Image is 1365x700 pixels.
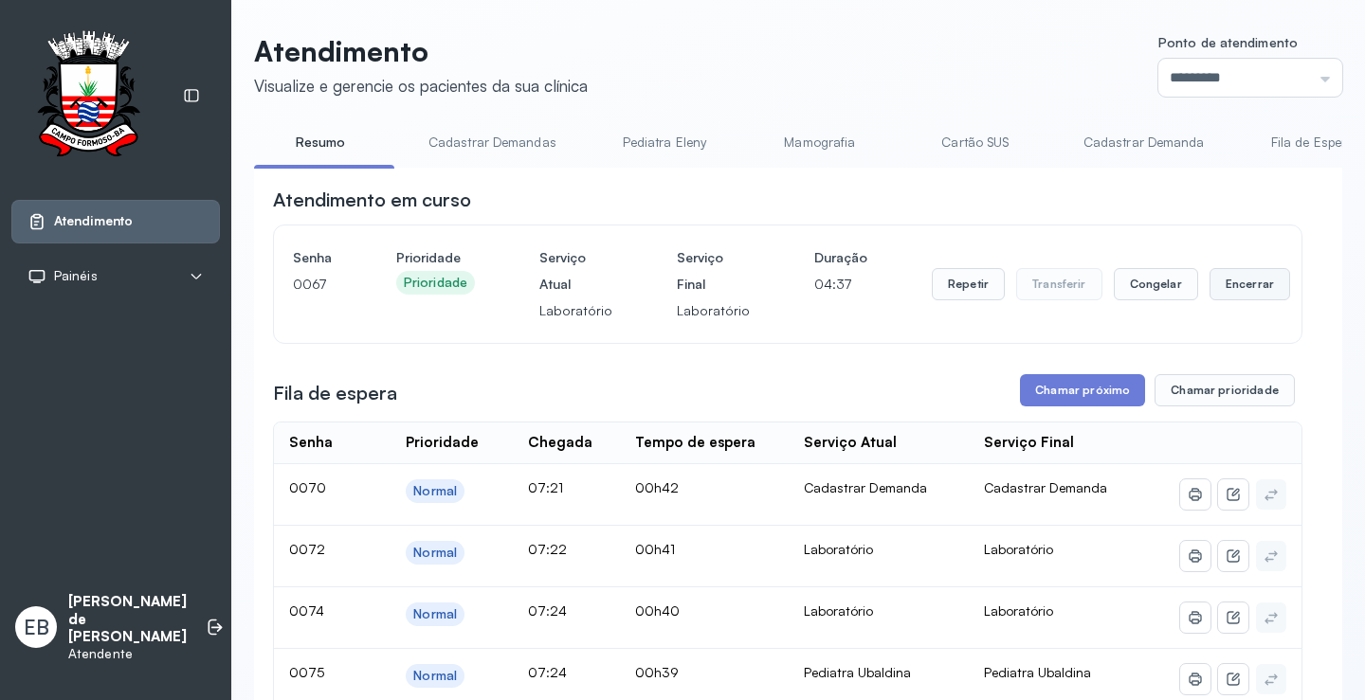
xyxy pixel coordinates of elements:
h3: Atendimento em curso [273,187,471,213]
p: 04:37 [814,271,867,297]
a: Cadastrar Demanda [1065,127,1224,158]
button: Transferir [1016,268,1102,300]
span: 00h41 [635,541,675,557]
span: Atendimento [54,213,133,229]
h4: Prioridade [396,244,475,271]
span: 0075 [289,664,324,680]
span: Laboratório [984,541,1053,557]
div: Laboratório [804,602,954,619]
button: Congelar [1114,268,1198,300]
a: Cartão SUS [909,127,1042,158]
span: Ponto de atendimento [1158,34,1298,50]
div: Laboratório [804,541,954,558]
span: 0070 [289,479,326,495]
span: 07:24 [528,602,567,619]
button: Chamar próximo [1020,374,1145,406]
div: Cadastrar Demanda [804,479,954,496]
span: 0072 [289,541,325,557]
span: Painéis [54,268,98,284]
button: Chamar prioridade [1155,374,1295,406]
p: Laboratório [539,297,612,324]
span: 0074 [289,602,324,619]
span: 00h42 [635,479,679,495]
div: Normal [413,606,457,622]
a: Cadastrar Demandas [409,127,575,158]
div: Normal [413,483,457,499]
div: Normal [413,668,457,684]
div: Visualize e gerencie os pacientes da sua clínica [254,76,588,96]
a: Atendimento [27,212,204,231]
h4: Serviço Final [677,244,750,297]
p: Atendente [68,646,187,662]
p: 0067 [293,271,332,297]
button: Encerrar [1210,268,1290,300]
p: Atendimento [254,34,588,68]
div: Serviço Atual [804,434,897,452]
p: Laboratório [677,297,750,324]
span: 00h40 [635,602,680,619]
h4: Duração [814,244,867,271]
h4: Serviço Atual [539,244,612,297]
span: 00h39 [635,664,679,680]
span: Pediatra Ubaldina [984,664,1091,680]
img: Logotipo do estabelecimento [20,30,156,162]
div: Tempo de espera [635,434,755,452]
div: Normal [413,545,457,561]
a: Pediatra Eleny [598,127,731,158]
button: Repetir [932,268,1005,300]
p: [PERSON_NAME] de [PERSON_NAME] [68,593,187,646]
span: 07:21 [528,479,563,495]
div: Prioridade [404,275,467,291]
a: Mamografia [754,127,886,158]
a: Resumo [254,127,387,158]
h4: Senha [293,244,332,271]
span: Cadastrar Demanda [984,479,1107,495]
span: 07:24 [528,664,567,680]
div: Senha [289,434,333,452]
div: Prioridade [406,434,479,452]
div: Pediatra Ubaldina [804,664,954,681]
div: Chegada [528,434,592,452]
span: 07:22 [528,541,567,557]
h3: Fila de espera [273,380,397,406]
div: Serviço Final [984,434,1074,452]
span: Laboratório [984,602,1053,619]
span: EB [24,615,49,639]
